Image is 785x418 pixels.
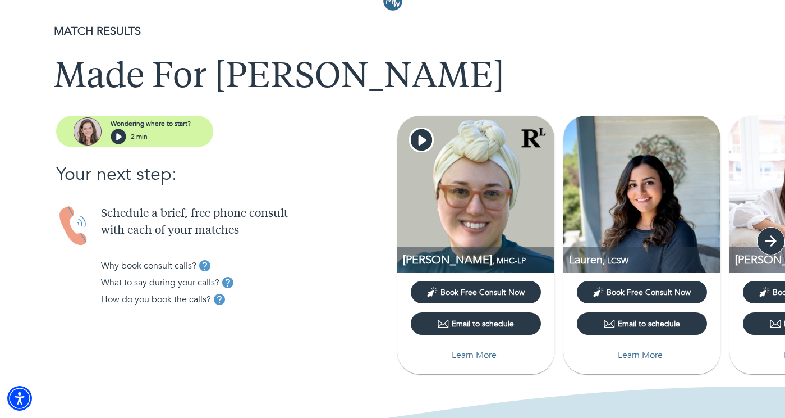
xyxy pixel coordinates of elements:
[101,206,393,239] p: Schedule a brief, free phone consult with each of your matches
[452,348,497,362] p: Learn More
[607,287,691,298] span: Book Free Consult Now
[101,276,219,289] p: What to say during your calls?
[618,348,663,362] p: Learn More
[131,131,148,142] p: 2 min
[577,312,707,335] button: Email to schedule
[101,293,211,306] p: How do you book the calls?
[577,344,707,366] button: Learn More
[577,281,707,303] button: Book Free Consult Now
[411,281,541,303] button: Book Free Consult Now
[196,257,213,274] button: tooltip
[219,274,236,291] button: tooltip
[111,119,191,129] p: Wondering where to start?
[569,252,720,267] p: LCSW
[7,386,32,411] div: Accessibility Menu
[211,291,228,308] button: tooltip
[403,252,554,267] p: MHC-LP
[54,23,731,40] p: MATCH RESULTS
[74,117,102,146] img: assistant
[397,116,554,273] img: Aileen Smith-Valley profile
[56,116,213,147] button: assistantWondering where to start?2 min
[54,58,731,98] h1: Made For [PERSON_NAME]
[563,116,720,273] img: Lauren Bradley profile
[492,256,526,266] span: , MHC-LP
[603,256,628,266] span: , LCSW
[438,318,514,329] div: Email to schedule
[56,206,92,247] img: Handset
[101,259,196,272] p: Why book consult calls?
[411,344,541,366] button: Learn More
[604,318,680,329] div: Email to schedule
[411,312,541,335] button: Email to schedule
[440,287,525,298] span: Book Free Consult Now
[56,161,393,188] p: Your next step:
